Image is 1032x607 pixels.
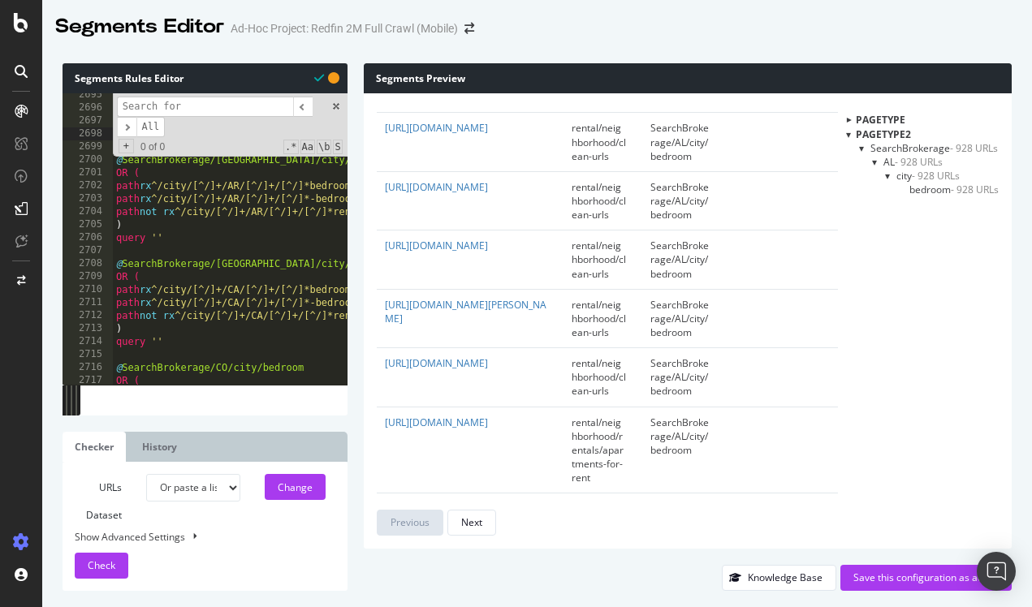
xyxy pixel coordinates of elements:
span: SearchBrokerage/AL/city/bedroom [650,239,709,280]
span: ​ [117,117,136,137]
div: Open Intercom Messenger [977,552,1016,591]
span: Syntax is valid [314,70,324,85]
span: pagetype [856,113,905,127]
span: 0 of 0 [134,140,171,153]
div: 2706 [63,231,113,244]
div: 2705 [63,218,113,231]
button: Save this configuration as active [840,565,1012,591]
div: Change [278,480,313,494]
div: Segments Editor [55,13,224,41]
div: 2709 [63,270,113,283]
a: [URL][DOMAIN_NAME] [385,356,488,370]
span: rental/neighborhood/rentals/apartments-for-rent [572,415,624,485]
a: [URL][DOMAIN_NAME] [385,239,488,252]
div: Ad-Hoc Project: Redfin 2M Full Crawl (Mobile) [231,20,458,37]
button: Check [75,553,128,579]
span: rental/neighborhood/clean-urls [572,239,626,280]
div: Save this configuration as active [853,570,999,584]
button: Next [447,510,496,536]
span: - 928 URLs [912,169,960,183]
span: rental/neighborhood/clean-urls [572,298,626,339]
div: Previous [391,515,430,529]
a: [URL][DOMAIN_NAME][PERSON_NAME] [385,298,546,325]
span: rental/neighborhood/clean-urls [572,121,626,162]
span: Click to filter pagetype2 on SearchBrokerage/AL/city and its children [896,169,960,183]
span: You have unsaved modifications [328,70,339,85]
div: 2699 [63,140,113,153]
span: Search In Selection [333,140,342,154]
div: 2700 [63,153,113,166]
div: 2707 [63,244,113,257]
div: 2712 [63,309,113,322]
span: - 928 URLs [950,141,998,155]
span: Click to filter pagetype2 on SearchBrokerage/AL/city/bedroom [909,183,999,196]
div: 2696 [63,101,113,114]
span: rental/neighborhood/clean-urls [572,180,626,222]
div: 2702 [63,179,113,192]
span: Whole Word Search [317,140,331,154]
button: Change [265,474,326,500]
div: 2704 [63,205,113,218]
span: SearchBrokerage/AL/city/bedroom [650,180,709,222]
div: Show Advanced Settings [63,529,323,545]
span: pagetype2 [856,127,911,141]
button: Previous [377,510,443,536]
span: - 928 URLs [951,183,999,196]
div: 2716 [63,361,113,374]
div: 2697 [63,114,113,127]
label: URLs Dataset [63,474,134,529]
div: arrow-right-arrow-left [464,23,474,34]
span: SearchBrokerage/AL/city/bedroom [650,121,709,162]
span: RegExp Search [283,140,298,154]
div: 2698 [63,127,113,140]
div: 2701 [63,166,113,179]
span: SearchBrokerage/AL/city/bedroom [650,415,709,457]
div: 2710 [63,283,113,296]
div: 2711 [63,296,113,309]
span: Click to filter pagetype2 on SearchBrokerage and its children [870,141,998,155]
div: Next [461,515,482,529]
div: 2695 [63,88,113,101]
span: - 928 URLs [895,155,943,169]
a: [URL][DOMAIN_NAME] [385,415,488,429]
a: Checker [63,432,126,462]
span: SearchBrokerage/AL/city/bedroom [650,356,709,398]
div: Knowledge Base [748,570,823,584]
a: [URL][DOMAIN_NAME] [385,180,488,194]
span: Alt-Enter [136,117,166,137]
a: History [130,432,189,462]
div: 2715 [63,348,113,361]
span: rental/neighborhood/clean-urls [572,356,626,398]
input: Search for [117,97,293,117]
div: 2717 [63,374,113,387]
div: Segments Preview [364,63,1012,93]
div: 2714 [63,335,113,348]
span: Click to filter pagetype2 on SearchBrokerage/AL and its children [883,155,943,169]
span: ​ [293,97,313,117]
span: Toggle Replace mode [119,139,134,153]
div: 2703 [63,192,113,205]
button: Knowledge Base [722,565,836,591]
span: CaseSensitive Search [300,140,315,154]
div: 2713 [63,322,113,335]
div: 2708 [63,257,113,270]
a: Knowledge Base [722,570,836,584]
span: Check [88,558,115,572]
div: Segments Rules Editor [63,63,348,93]
a: [URL][DOMAIN_NAME] [385,121,488,135]
span: SearchBrokerage/AL/city/bedroom [650,298,709,339]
